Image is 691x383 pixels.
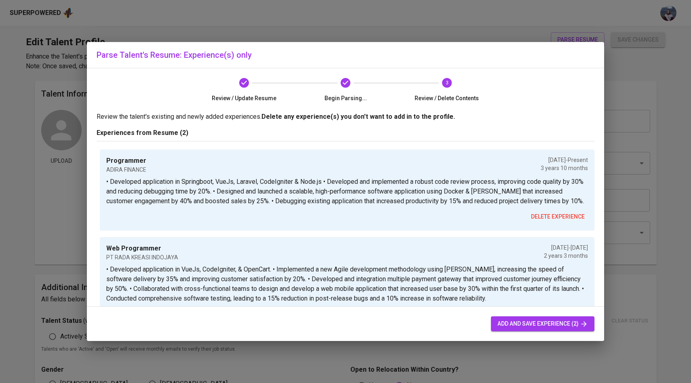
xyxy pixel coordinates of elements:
button: add and save experience (2) [491,316,594,331]
button: delete experience [528,209,588,224]
span: delete experience [531,212,585,222]
p: Review the talent's existing and newly added experiences. [97,112,594,122]
b: Delete any experience(s) you don't want to add in to the profile. [261,113,455,120]
p: 3 years 10 months [541,164,588,172]
p: Programmer [106,156,146,166]
p: [DATE] - [DATE] [544,244,588,252]
p: Web Programmer [106,244,178,253]
h6: Parse Talent's Resume: Experience(s) only [97,48,594,61]
p: PT RADA KREASI INDOJAYA [106,253,178,261]
p: ADIRA FINANCE [106,166,146,174]
span: Begin Parsing... [298,94,393,102]
text: 3 [445,80,448,86]
p: 2 years 3 months [544,252,588,260]
span: add and save experience (2) [497,319,588,329]
p: • Developed application in Springboot, VueJs, Laravel, CodeIgniter & Node.js • Developed and impl... [106,177,588,206]
p: [DATE] - Present [541,156,588,164]
p: • Developed application in VueJs, CodeIgniter, & OpenCart. • Implemented a new Agile development ... [106,265,588,303]
span: Review / Update Resume [197,94,292,102]
span: Review / Delete Contents [399,94,494,102]
p: Experiences from Resume (2) [97,128,594,138]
